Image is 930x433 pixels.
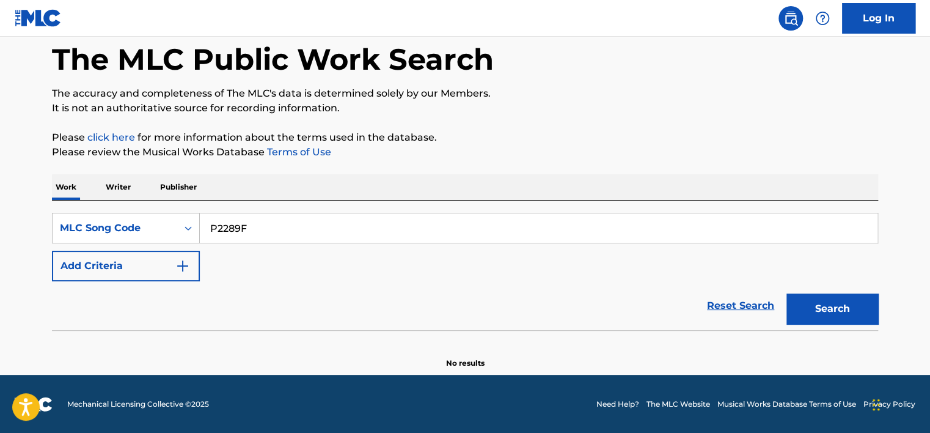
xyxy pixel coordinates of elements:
[15,397,53,412] img: logo
[596,399,639,410] a: Need Help?
[52,145,878,160] p: Please review the Musical Works Database
[60,221,170,235] div: MLC Song Code
[717,399,856,410] a: Musical Works Database Terms of Use
[52,174,80,200] p: Work
[701,292,780,319] a: Reset Search
[869,374,930,433] iframe: Chat Widget
[52,41,494,78] h1: The MLC Public Work Search
[87,131,135,143] a: click here
[52,101,878,116] p: It is not an authoritative source for recording information.
[778,6,803,31] a: Public Search
[786,294,878,324] button: Search
[52,130,878,145] p: Please for more information about the terms used in the database.
[67,399,209,410] span: Mechanical Licensing Collective © 2025
[15,9,62,27] img: MLC Logo
[810,6,835,31] div: Help
[446,343,485,369] p: No results
[52,251,200,281] button: Add Criteria
[265,146,331,158] a: Terms of Use
[842,3,915,34] a: Log In
[646,399,710,410] a: The MLC Website
[783,11,798,26] img: search
[873,387,880,423] div: টেনে আনুন
[52,86,878,101] p: The accuracy and completeness of The MLC's data is determined solely by our Members.
[863,399,915,410] a: Privacy Policy
[156,174,200,200] p: Publisher
[52,213,878,330] form: Search Form
[102,174,134,200] p: Writer
[869,374,930,433] div: চ্যাট উইজেট
[815,11,830,26] img: help
[175,259,190,273] img: 9d2ae6d4665cec9f34b9.svg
